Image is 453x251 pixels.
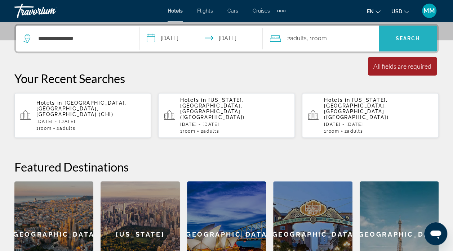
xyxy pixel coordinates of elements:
p: [DATE] - [DATE] [36,119,145,124]
p: [DATE] - [DATE] [180,122,289,127]
h2: Featured Destinations [14,160,439,174]
a: Cruises [253,8,270,14]
button: Hotels in [US_STATE], [GEOGRAPHIC_DATA], [GEOGRAPHIC_DATA] ([GEOGRAPHIC_DATA])[DATE] - [DATE]1Roo... [158,93,295,138]
iframe: Button to launch messaging window [424,222,447,245]
span: 1 [180,129,195,134]
span: 1 [36,126,52,131]
button: User Menu [420,3,439,18]
div: Search widget [16,26,437,51]
span: Adults [203,129,219,134]
span: Hotels in [324,97,350,103]
button: Travelers: 2 adults, 0 children [263,26,379,51]
span: 2 [287,33,307,44]
span: [US_STATE], [GEOGRAPHIC_DATA], [GEOGRAPHIC_DATA] ([GEOGRAPHIC_DATA]) [180,97,245,120]
span: Adults [59,126,75,131]
button: Search [379,26,437,51]
span: Adults [347,129,363,134]
button: Select check in and out date [139,26,263,51]
span: MM [423,7,435,14]
span: en [367,9,374,14]
span: Room [327,129,339,134]
span: , 1 [307,33,327,44]
span: Room [312,35,327,42]
button: Hotels in [GEOGRAPHIC_DATA], [GEOGRAPHIC_DATA], [GEOGRAPHIC_DATA] (CHI)[DATE] - [DATE]1Room2Adults [14,93,151,138]
a: Hotels [168,8,183,14]
button: Change currency [391,6,409,17]
span: 2 [344,129,363,134]
span: USD [391,9,402,14]
button: Change language [367,6,381,17]
span: Search [396,36,420,41]
span: Hotels in [36,100,62,106]
span: [GEOGRAPHIC_DATA], [GEOGRAPHIC_DATA], [GEOGRAPHIC_DATA] (CHI) [36,100,126,117]
a: Travorium [14,1,86,20]
button: Hotels in [US_STATE], [GEOGRAPHIC_DATA], [GEOGRAPHIC_DATA] ([GEOGRAPHIC_DATA])[DATE] - [DATE]1Roo... [302,93,439,138]
span: 2 [57,126,75,131]
span: Adults [290,35,307,42]
span: Room [183,129,196,134]
a: Flights [197,8,213,14]
span: 1 [324,129,339,134]
p: Your Recent Searches [14,71,439,86]
span: 2 [200,129,219,134]
div: All fields are required [373,62,431,70]
input: Search hotel destination [37,33,128,44]
button: Extra navigation items [277,5,285,17]
a: Cars [227,8,238,14]
span: [US_STATE], [GEOGRAPHIC_DATA], [GEOGRAPHIC_DATA] ([GEOGRAPHIC_DATA]) [324,97,388,120]
span: Room [39,126,52,131]
p: [DATE] - [DATE] [324,122,433,127]
span: Hotels in [180,97,206,103]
